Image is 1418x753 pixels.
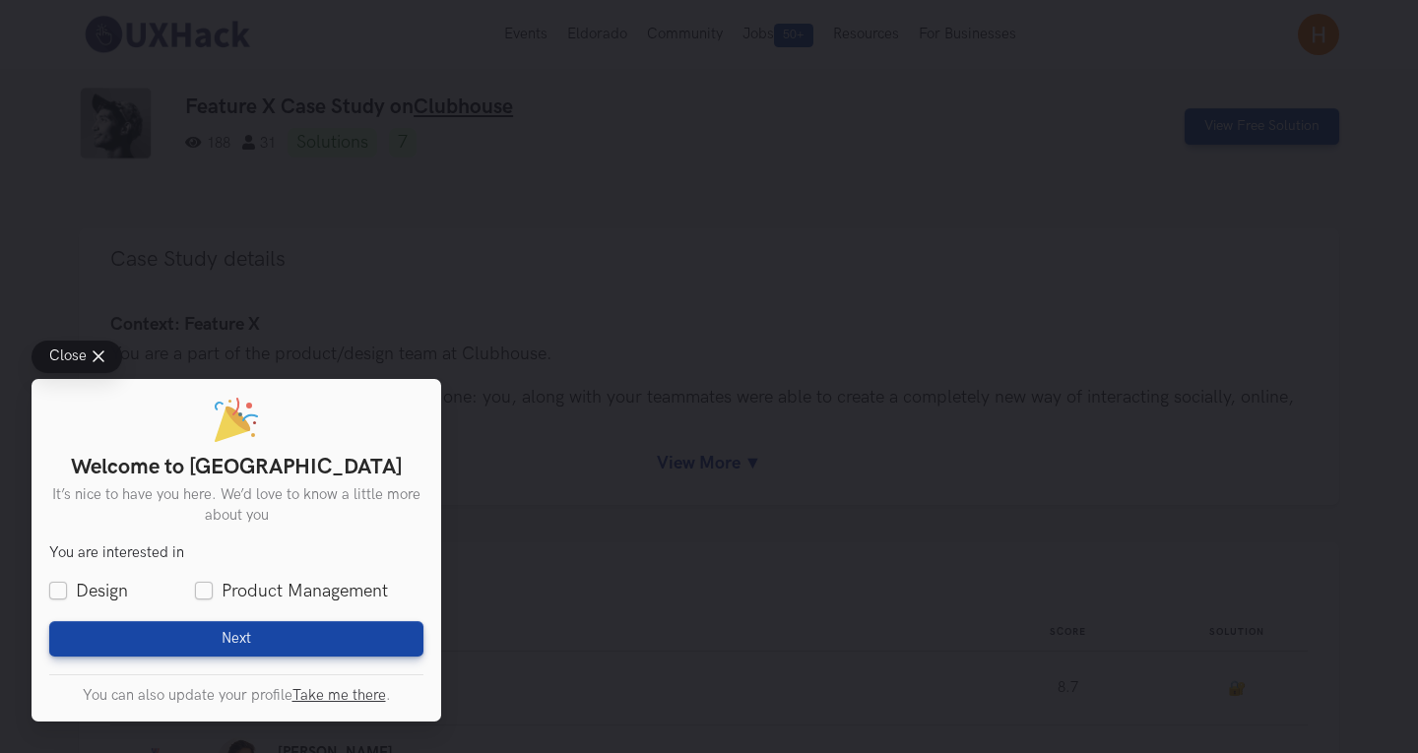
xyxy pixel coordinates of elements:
h1: Welcome to [GEOGRAPHIC_DATA] [49,455,423,480]
span: Next [222,630,251,648]
button: Next [49,621,423,657]
button: Close [32,341,122,373]
p: You can also update your profile . [49,687,423,704]
legend: You are interested in [49,543,184,561]
span: Close [49,349,87,364]
a: Take me there [292,687,386,704]
label: Product Management [195,579,388,603]
p: It’s nice to have you here. We’d love to know a little more about you [49,485,423,526]
label: Design [49,579,128,603]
